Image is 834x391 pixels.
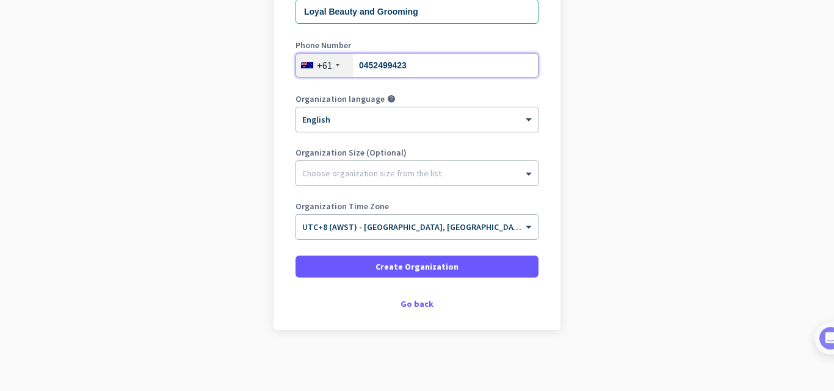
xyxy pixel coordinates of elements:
[296,95,385,103] label: Organization language
[296,53,538,77] input: 2 1234 5678
[296,300,538,308] div: Go back
[296,202,538,210] label: Organization Time Zone
[375,260,459,273] span: Create Organization
[387,95,396,103] i: help
[296,148,538,157] label: Organization Size (Optional)
[317,59,332,71] div: +61
[296,256,538,278] button: Create Organization
[296,41,538,49] label: Phone Number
